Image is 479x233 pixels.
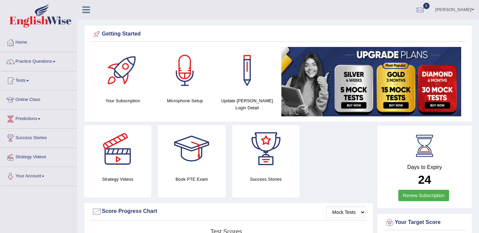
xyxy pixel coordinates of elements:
h4: Your Subscription [95,97,151,104]
a: Success Stories [0,129,77,145]
h4: Days to Expiry [385,164,465,170]
h4: Microphone Setup [157,97,213,104]
a: Strategy Videos [0,148,77,165]
a: Practice Questions [0,52,77,69]
img: small5.jpg [281,47,461,116]
div: Getting Started [92,29,465,39]
a: Predictions [0,110,77,126]
div: Your Target Score [385,218,465,228]
a: Your Account [0,167,77,184]
a: Tests [0,71,77,88]
span: 0 [423,3,430,9]
h4: Update [PERSON_NAME] Login Detail [219,97,275,111]
div: Score Progress Chart [92,207,366,217]
a: Home [0,33,77,50]
b: 24 [418,173,431,186]
h4: Strategy Videos [84,176,151,183]
a: Renew Subscription [398,190,449,201]
h4: Book PTE Exam [158,176,225,183]
h4: Success Stories [232,176,300,183]
a: Online Class [0,91,77,107]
